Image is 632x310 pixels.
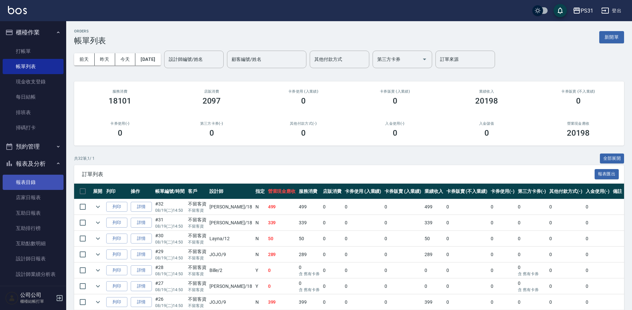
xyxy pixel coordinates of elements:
[301,128,306,138] h3: 0
[516,231,548,246] td: 0
[93,202,103,212] button: expand row
[343,231,383,246] td: 0
[449,89,524,94] h2: 業績收入
[393,96,397,106] h3: 0
[343,184,383,199] th: 卡券使用 (入業績)
[131,249,152,260] a: 詳情
[186,184,208,199] th: 客戶
[383,247,423,262] td: 0
[484,128,489,138] h3: 0
[599,31,624,43] button: 新開單
[567,128,590,138] h3: 20198
[581,7,593,15] div: PS31
[188,264,206,271] div: 不留客資
[3,267,64,282] a: 設計師業績分析表
[174,89,249,94] h2: 店販消費
[423,247,445,262] td: 289
[254,199,266,215] td: N
[131,218,152,228] a: 詳情
[254,279,266,294] td: Y
[299,287,320,293] p: 含 舊有卡券
[584,279,611,294] td: 0
[93,265,103,275] button: expand row
[570,4,596,18] button: PS31
[3,236,64,251] a: 互助點數明細
[174,121,249,126] h2: 第三方卡券(-)
[154,199,186,215] td: #32
[254,215,266,231] td: N
[584,263,611,278] td: 0
[321,263,343,278] td: 0
[3,138,64,155] button: 預約管理
[445,279,489,294] td: 0
[489,215,516,231] td: 0
[118,128,122,138] h3: 0
[419,54,430,65] button: Open
[518,271,546,277] p: 含 舊有卡券
[548,184,584,199] th: 其他付款方式(-)
[516,199,548,215] td: 0
[393,128,397,138] h3: 0
[383,231,423,246] td: 0
[489,263,516,278] td: 0
[595,171,619,177] a: 報表匯出
[155,239,185,245] p: 08/19 (二) 14:50
[343,199,383,215] td: 0
[266,247,297,262] td: 289
[266,184,297,199] th: 營業現金應收
[548,247,584,262] td: 0
[489,294,516,310] td: 0
[74,53,95,66] button: 前天
[74,29,106,33] h2: ORDERS
[383,294,423,310] td: 0
[266,279,297,294] td: 0
[321,294,343,310] td: 0
[383,263,423,278] td: 0
[131,265,152,276] a: 詳情
[131,202,152,212] a: 詳情
[548,279,584,294] td: 0
[8,6,27,14] img: Logo
[321,184,343,199] th: 店販消費
[154,263,186,278] td: #28
[3,155,64,172] button: 報表及分析
[154,215,186,231] td: #31
[489,247,516,262] td: 0
[3,89,64,105] a: 每日結帳
[154,231,186,246] td: #30
[93,218,103,228] button: expand row
[154,294,186,310] td: #26
[154,184,186,199] th: 帳單編號/時間
[445,247,489,262] td: 0
[155,271,185,277] p: 08/19 (二) 14:50
[343,263,383,278] td: 0
[106,265,127,276] button: 列印
[301,96,306,106] h3: 0
[254,184,266,199] th: 指定
[3,221,64,236] a: 互助排行榜
[516,294,548,310] td: 0
[208,231,253,246] td: Layna /12
[554,4,567,17] button: save
[343,247,383,262] td: 0
[321,279,343,294] td: 0
[155,303,185,309] p: 08/19 (二) 14:50
[188,216,206,223] div: 不留客資
[3,74,64,89] a: 現金收支登錄
[516,263,548,278] td: 0
[266,199,297,215] td: 499
[188,296,206,303] div: 不留客資
[297,263,321,278] td: 0
[82,171,595,178] span: 訂單列表
[155,207,185,213] p: 08/19 (二) 14:50
[611,184,624,199] th: 備註
[93,297,103,307] button: expand row
[576,96,581,106] h3: 0
[188,232,206,239] div: 不留客資
[266,215,297,231] td: 339
[445,231,489,246] td: 0
[343,215,383,231] td: 0
[3,282,64,297] a: 設計師排行榜
[445,184,489,199] th: 卡券販賣 (不入業績)
[475,96,498,106] h3: 20198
